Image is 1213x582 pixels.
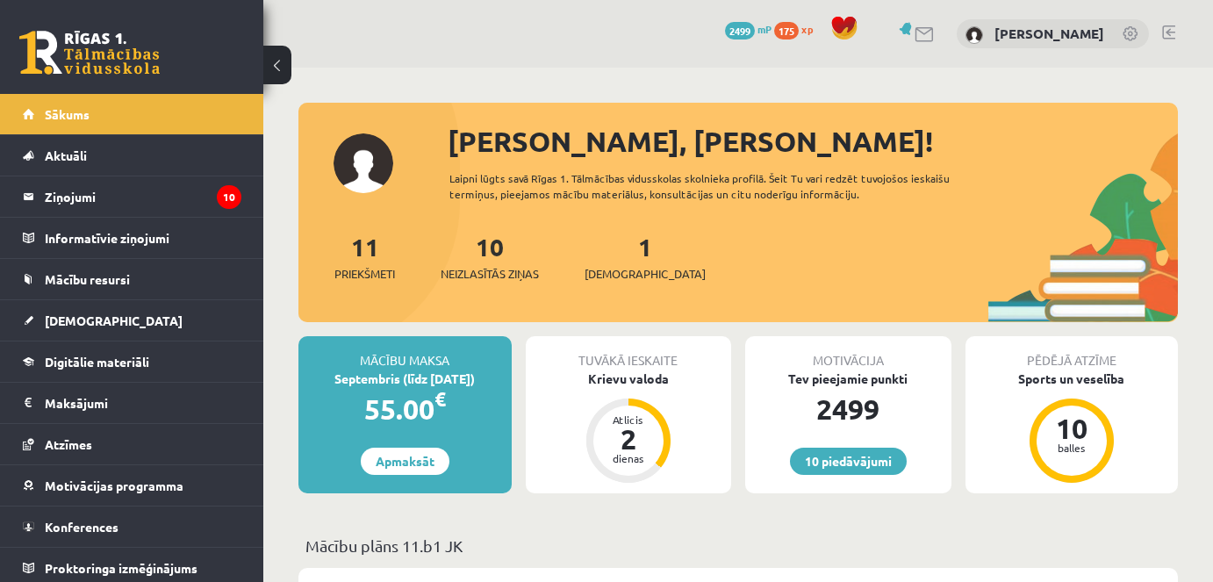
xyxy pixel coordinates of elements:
a: Informatīvie ziņojumi [23,218,241,258]
a: [PERSON_NAME] [994,25,1104,42]
a: Rīgas 1. Tālmācības vidusskola [19,31,160,75]
div: Tuvākā ieskaite [526,336,732,370]
legend: Ziņojumi [45,176,241,217]
a: Aktuāli [23,135,241,176]
div: Motivācija [745,336,951,370]
span: 2499 [725,22,755,40]
div: Pēdējā atzīme [965,336,1179,370]
span: Motivācijas programma [45,478,183,493]
div: 2499 [745,388,951,430]
span: Proktoringa izmēģinājums [45,560,197,576]
span: [DEMOGRAPHIC_DATA] [45,313,183,328]
div: Tev pieejamie punkti [745,370,951,388]
div: 10 [1045,414,1098,442]
div: 55.00 [298,388,512,430]
span: Sākums [45,106,90,122]
a: 175 xp [774,22,822,36]
span: Aktuāli [45,147,87,163]
span: xp [801,22,813,36]
div: Sports un veselība [965,370,1179,388]
a: 11Priekšmeti [334,231,395,283]
a: Sports un veselība 10 balles [965,370,1179,485]
legend: Maksājumi [45,383,241,423]
a: Sākums [23,94,241,134]
a: Krievu valoda Atlicis 2 dienas [526,370,732,485]
div: 2 [602,425,655,453]
span: mP [757,22,772,36]
div: Krievu valoda [526,370,732,388]
div: [PERSON_NAME], [PERSON_NAME]! [448,120,1178,162]
a: Ziņojumi10 [23,176,241,217]
legend: Informatīvie ziņojumi [45,218,241,258]
a: Motivācijas programma [23,465,241,506]
span: 175 [774,22,799,40]
div: Laipni lūgts savā Rīgas 1. Tālmācības vidusskolas skolnieka profilā. Šeit Tu vari redzēt tuvojošo... [449,170,977,202]
span: Mācību resursi [45,271,130,287]
img: Kristiāns Dambītis [965,26,983,44]
span: Digitālie materiāli [45,354,149,370]
div: Atlicis [602,414,655,425]
a: [DEMOGRAPHIC_DATA] [23,300,241,341]
span: [DEMOGRAPHIC_DATA] [585,265,706,283]
a: Konferences [23,507,241,547]
div: Septembris (līdz [DATE]) [298,370,512,388]
a: Digitālie materiāli [23,341,241,382]
span: Neizlasītās ziņas [441,265,539,283]
a: 10 piedāvājumi [790,448,907,475]
div: dienas [602,453,655,463]
span: € [434,386,446,412]
span: Priekšmeti [334,265,395,283]
a: Maksājumi [23,383,241,423]
i: 10 [217,185,241,209]
a: 1[DEMOGRAPHIC_DATA] [585,231,706,283]
a: Mācību resursi [23,259,241,299]
a: Atzīmes [23,424,241,464]
span: Konferences [45,519,118,535]
span: Atzīmes [45,436,92,452]
a: Apmaksāt [361,448,449,475]
div: balles [1045,442,1098,453]
a: 10Neizlasītās ziņas [441,231,539,283]
div: Mācību maksa [298,336,512,370]
p: Mācību plāns 11.b1 JK [305,534,1171,557]
a: 2499 mP [725,22,772,36]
